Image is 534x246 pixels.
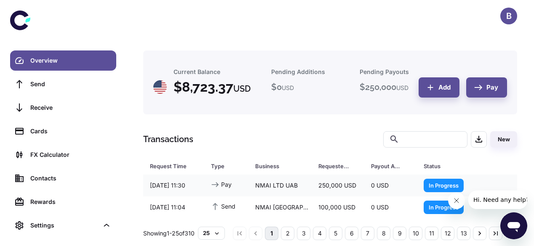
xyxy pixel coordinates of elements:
[10,50,116,71] a: Overview
[30,221,99,230] div: Settings
[313,227,326,240] button: Go to page 4
[489,227,502,240] button: Go to last page
[174,77,251,97] h4: $ 8,723.37
[419,77,459,98] button: Add
[425,227,438,240] button: Go to page 11
[361,227,374,240] button: Go to page 7
[211,201,235,211] span: Send
[248,199,312,215] div: NMAI [GEOGRAPHIC_DATA]
[312,199,364,215] div: 100,000 USD
[360,81,409,93] h5: $ 250,000
[143,199,204,215] div: [DATE] 11:04
[318,160,361,172] span: Requested Amount
[198,227,225,239] button: 25
[281,227,294,240] button: Go to page 2
[500,8,517,24] button: B
[329,227,342,240] button: Go to page 5
[10,215,116,235] div: Settings
[265,227,278,240] button: page 1
[30,79,111,89] div: Send
[282,84,294,91] span: USD
[424,160,476,172] div: Status
[30,127,111,136] div: Cards
[345,227,358,240] button: Go to page 6
[424,203,464,211] span: In Progress
[360,67,409,77] h6: Pending Payouts
[10,145,116,165] a: FX Calculator
[30,174,111,183] div: Contacts
[364,177,417,193] div: 0 USD
[248,177,312,193] div: NMAI LTD UAB
[10,168,116,188] a: Contacts
[393,227,406,240] button: Go to page 9
[10,74,116,94] a: Send
[371,160,403,172] div: Payout Amount
[271,67,325,77] h6: Pending Additions
[312,177,364,193] div: 250,000 USD
[143,229,195,238] p: Showing 1-25 of 310
[143,177,204,193] div: [DATE] 11:30
[30,197,111,206] div: Rewards
[10,98,116,118] a: Receive
[424,181,464,189] span: In Progress
[409,227,422,240] button: Go to page 10
[468,190,527,209] iframe: Message from company
[5,6,61,13] span: Hi. Need any help?
[297,227,310,240] button: Go to page 3
[364,199,417,215] div: 0 USD
[490,131,517,148] button: New
[441,227,454,240] button: Go to page 12
[396,84,409,91] span: USD
[143,133,193,145] h1: Transactions
[473,227,486,240] button: Go to next page
[233,84,251,94] span: USD
[500,212,527,239] iframe: Button to launch messaging window
[377,227,390,240] button: Go to page 8
[211,160,245,172] span: Type
[10,121,116,141] a: Cards
[457,227,470,240] button: Go to page 13
[211,160,234,172] div: Type
[466,77,507,98] button: Pay
[30,56,111,65] div: Overview
[211,180,232,189] span: Pay
[448,192,465,209] iframe: Close message
[30,150,111,159] div: FX Calculator
[150,160,190,172] div: Request Time
[174,67,220,77] h6: Current Balance
[150,160,201,172] span: Request Time
[10,192,116,212] a: Rewards
[30,103,111,112] div: Receive
[318,160,350,172] div: Requested Amount
[371,160,414,172] span: Payout Amount
[271,81,294,93] h5: $ 0
[424,160,487,172] span: Status
[232,227,504,240] nav: pagination navigation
